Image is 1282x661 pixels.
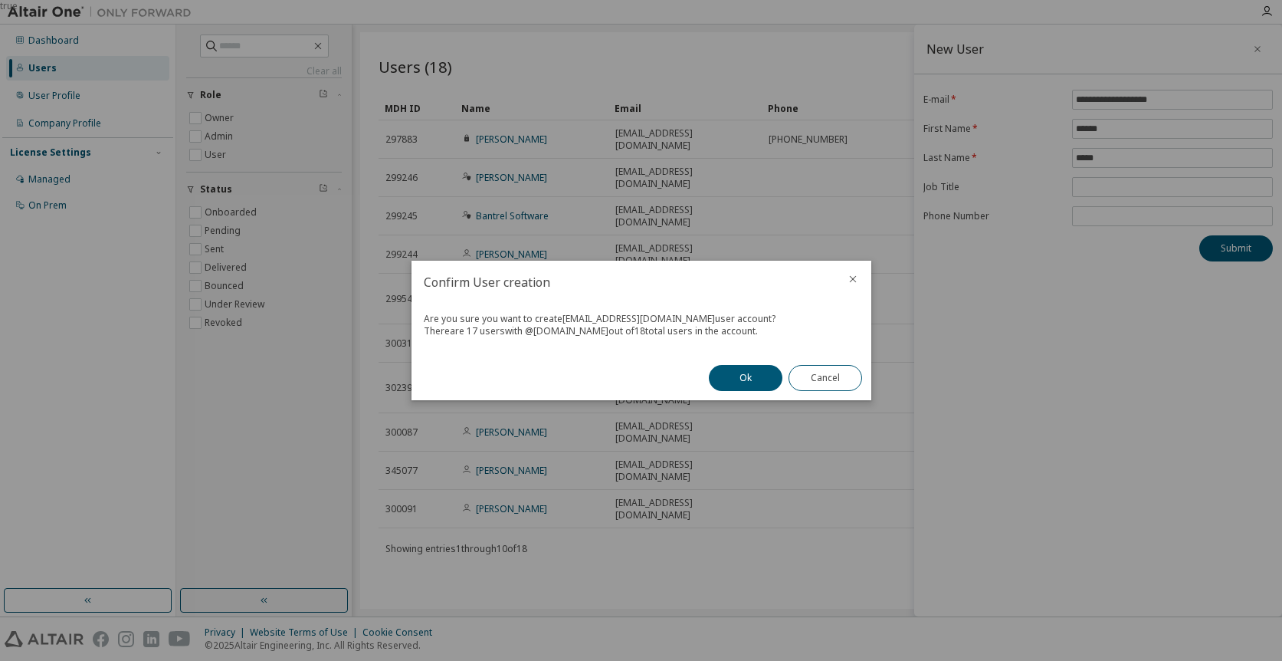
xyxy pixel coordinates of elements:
h2: Confirm User creation [411,261,834,304]
button: Cancel [789,365,862,391]
div: There are 17 users with @ [DOMAIN_NAME] out of 18 total users in the account. [424,325,859,337]
button: Ok [709,365,782,391]
div: Are you sure you want to create [EMAIL_ADDRESS][DOMAIN_NAME] user account? [424,313,859,325]
button: close [847,273,859,285]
